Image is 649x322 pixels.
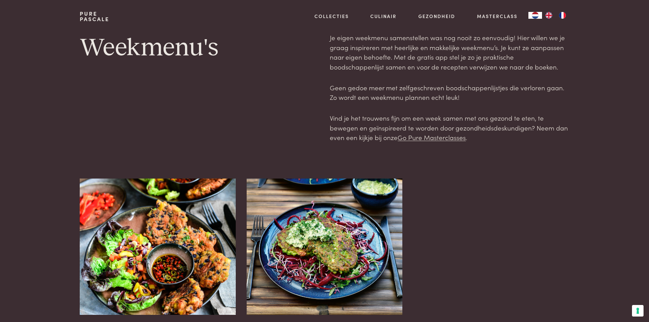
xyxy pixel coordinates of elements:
[542,12,556,19] a: EN
[80,179,236,315] img: Weekmenu Herfst 2024
[247,179,403,315] img: Weekmenu Zomer
[477,13,517,20] a: Masterclass
[418,13,455,20] a: Gezondheid
[330,113,569,142] p: Vind je het trouwens fijn om een week samen met ons gezond te eten, te bewegen en geïnspireerd te...
[632,305,644,317] button: Uw voorkeuren voor toestemming voor trackingtechnologieën
[542,12,569,19] ul: Language list
[528,12,542,19] a: NL
[370,13,397,20] a: Culinair
[330,83,569,102] p: Geen gedoe meer met zelfgeschreven boodschappenlijstjes die verloren gaan. Zo wordt een weekmenu ...
[398,133,466,142] a: Go Pure Masterclasses
[528,12,569,19] aside: Language selected: Nederlands
[556,12,569,19] a: FR
[314,13,349,20] a: Collecties
[80,11,109,22] a: PurePascale
[80,33,319,63] h1: Weekmenu's
[330,33,569,72] p: Je eigen weekmenu samenstellen was nog nooit zo eenvoudig! Hier willen we je graag inspireren met...
[528,12,542,19] div: Language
